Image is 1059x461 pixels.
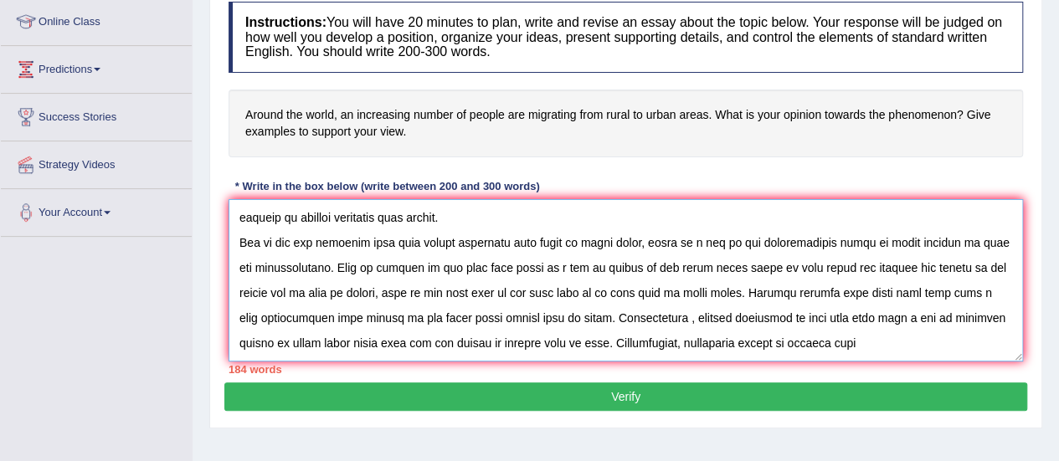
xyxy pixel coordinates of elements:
[229,2,1023,73] h4: You will have 20 minutes to plan, write and revise an essay about the topic below. Your response ...
[1,46,192,88] a: Predictions
[224,382,1027,411] button: Verify
[1,189,192,231] a: Your Account
[229,361,1023,377] div: 184 words
[245,15,326,29] b: Instructions:
[229,178,546,194] div: * Write in the box below (write between 200 and 300 words)
[229,90,1023,157] h4: Around the world, an increasing number of people are migrating from rural to urban areas. What is...
[1,94,192,136] a: Success Stories
[1,141,192,183] a: Strategy Videos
